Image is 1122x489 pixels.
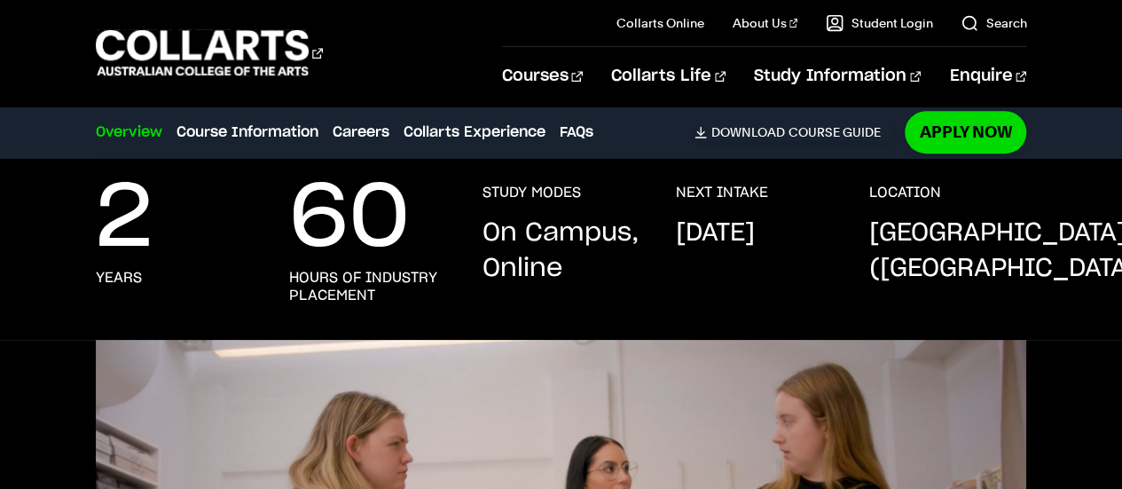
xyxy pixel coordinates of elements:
h3: NEXT INTAKE [675,184,767,201]
h3: hours of industry placement [289,269,447,304]
p: 2 [96,184,153,255]
h3: STUDY MODES [482,184,580,201]
a: Study Information [754,47,921,106]
p: [DATE] [675,216,754,251]
a: Collarts Online [616,14,704,32]
a: Course Information [177,122,318,143]
a: Careers [333,122,389,143]
p: On Campus, Online [482,216,639,287]
div: Go to homepage [96,28,323,78]
a: About Us [733,14,798,32]
a: Collarts Life [611,47,726,106]
a: Overview [96,122,162,143]
a: Collarts Experience [404,122,545,143]
a: Enquire [949,47,1026,106]
a: Courses [502,47,583,106]
a: Search [961,14,1026,32]
p: 60 [289,184,410,255]
h3: years [96,269,142,287]
a: Student Login [826,14,932,32]
a: DownloadCourse Guide [694,124,894,140]
a: Apply Now [905,111,1026,153]
a: FAQs [560,122,593,143]
span: Download [710,124,784,140]
h3: LOCATION [868,184,940,201]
